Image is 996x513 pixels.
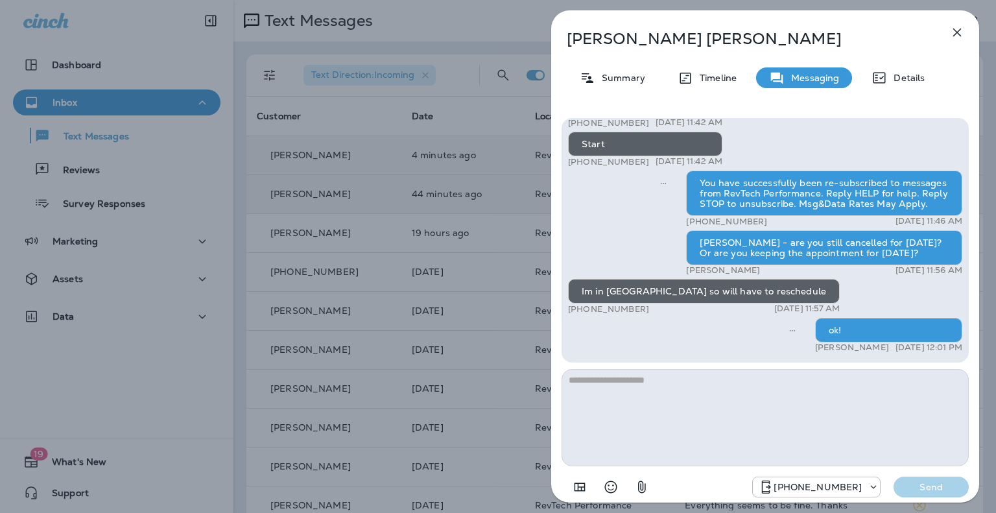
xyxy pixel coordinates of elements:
p: [PHONE_NUMBER] [686,216,767,227]
button: Add in a premade template [567,474,593,500]
p: [PERSON_NAME] [686,265,760,276]
div: +1 (571) 520-7309 [753,479,880,495]
div: You have successfully been re-subscribed to messages from RevTech Performance. Reply HELP for hel... [686,171,962,216]
p: [DATE] 11:57 AM [774,304,840,314]
span: Sent [660,176,667,188]
p: [DATE] 11:46 AM [895,216,962,226]
p: [PHONE_NUMBER] [568,117,649,128]
div: ok! [815,318,962,342]
span: Sent [789,324,796,335]
button: Select an emoji [598,474,624,500]
p: [PERSON_NAME] [PERSON_NAME] [567,30,921,48]
p: Summary [595,73,645,83]
p: [DATE] 11:56 AM [895,265,962,276]
p: [DATE] 11:42 AM [656,156,722,167]
p: [PHONE_NUMBER] [568,304,649,315]
p: Messaging [785,73,839,83]
p: [PHONE_NUMBER] [774,482,862,492]
div: [PERSON_NAME] - are you still cancelled for [DATE]? Or are you keeping the appointment for [DATE]? [686,230,962,265]
div: Start [568,132,722,156]
div: Im in [GEOGRAPHIC_DATA] so will have to reschedule [568,279,840,304]
p: [DATE] 11:42 AM [656,117,722,128]
p: Details [887,73,925,83]
p: [PHONE_NUMBER] [568,156,649,167]
p: Timeline [693,73,737,83]
p: [DATE] 12:01 PM [895,342,962,353]
p: [PERSON_NAME] [815,342,889,353]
